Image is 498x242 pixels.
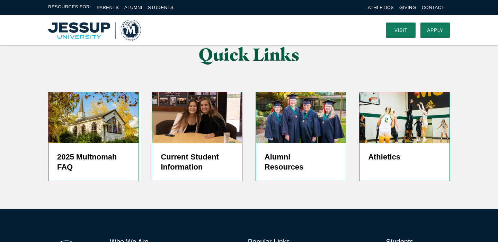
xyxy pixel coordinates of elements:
img: Multnomah University Logo [48,20,141,41]
a: Athletics [368,5,394,10]
a: Visit [386,23,416,38]
a: Prayer Chapel in Fall 2025 Multnomah FAQ [48,92,139,181]
a: screenshot-2024-05-27-at-1.37.12-pm Current Student Information [152,92,242,181]
h5: 2025 Multnomah FAQ [57,152,130,173]
a: Women's Basketball player shooting jump shot Athletics [359,92,450,181]
a: Alumni [124,5,142,10]
a: Students [148,5,174,10]
h5: Athletics [368,152,441,162]
a: Giving [399,5,416,10]
span: Resources For: [48,3,91,11]
img: screenshot-2024-05-27-at-1.37.12-pm [152,92,242,143]
h5: Current Student Information [161,152,233,173]
a: Apply [420,23,450,38]
a: Parents [97,5,119,10]
img: WBBALL_WEB [359,92,450,143]
h5: Alumni Resources [265,152,337,173]
img: 50 Year Alumni 2019 [256,92,346,143]
img: Prayer Chapel in Fall [48,92,139,143]
h2: Quick Links [117,45,381,64]
a: 50 Year Alumni 2019 Alumni Resources [256,92,346,181]
a: Home [48,20,141,41]
a: Contact [422,5,444,10]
